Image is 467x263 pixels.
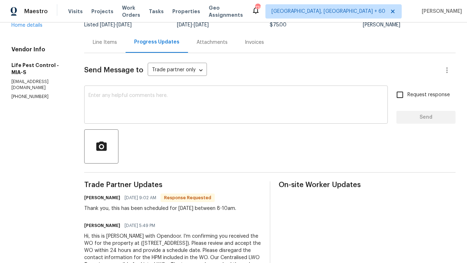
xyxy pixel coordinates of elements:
span: [DATE] [194,22,209,27]
div: Thank you, this has been scheduled for [DATE] between 8-10am. [84,205,236,212]
a: Home details [11,23,42,28]
span: Geo Assignments [209,4,243,19]
h6: [PERSON_NAME] [84,222,120,229]
div: Attachments [197,39,228,46]
span: Projects [91,8,113,15]
span: [DATE] [100,22,115,27]
span: Response Requested [161,194,214,201]
div: [PERSON_NAME] [363,22,456,27]
span: On-site Worker Updates [279,181,456,189]
span: [PERSON_NAME] [419,8,462,15]
div: Line Items [93,39,117,46]
span: [DATE] 5:49 PM [125,222,155,229]
span: [DATE] [117,22,132,27]
span: [GEOGRAPHIC_DATA], [GEOGRAPHIC_DATA] + 60 [271,8,385,15]
span: $75.00 [270,22,287,27]
span: [DATE] [177,22,192,27]
span: Properties [172,8,200,15]
h5: Life Pest Control - MIA-S [11,62,67,76]
span: - [100,22,132,27]
p: [EMAIL_ADDRESS][DOMAIN_NAME] [11,79,67,91]
span: - [177,22,209,27]
div: 774 [255,4,260,11]
span: Visits [68,8,83,15]
span: Request response [407,91,450,99]
h6: [PERSON_NAME] [84,194,120,201]
span: Tasks [149,9,164,14]
div: Invoices [245,39,264,46]
span: Listed [84,22,132,27]
span: Maestro [24,8,48,15]
span: [DATE] 9:02 AM [125,194,156,201]
div: Trade partner only [148,65,207,76]
span: Trade Partner Updates [84,181,261,189]
p: [PHONE_NUMBER] [11,94,67,100]
div: Progress Updates [134,38,179,46]
h4: Vendor Info [11,46,67,53]
span: Send Message to [84,67,143,74]
span: Work Orders [122,4,140,19]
